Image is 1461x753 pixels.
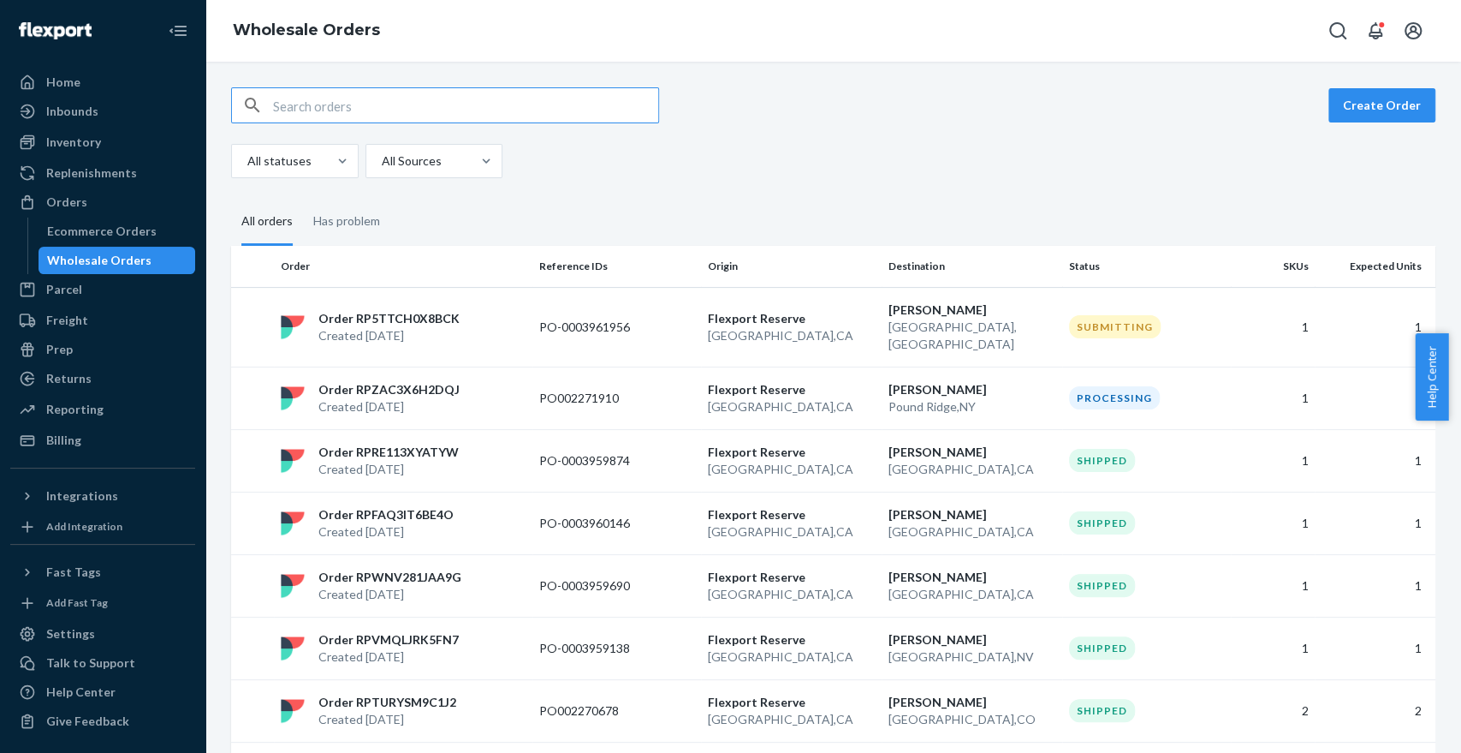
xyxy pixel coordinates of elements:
button: Close Navigation [161,14,195,48]
p: [PERSON_NAME] [888,444,1055,461]
th: Destination [882,246,1062,287]
a: Wholesale Orders [39,247,196,274]
p: PO-0003961956 [539,319,676,336]
td: 2 [1231,679,1315,742]
a: Replenishments [10,159,195,187]
p: Order RPRE113XYATYW [318,444,459,461]
p: [PERSON_NAME] [888,694,1055,711]
p: [GEOGRAPHIC_DATA] , CA [888,461,1055,478]
div: Returns [46,370,92,387]
input: Search orders [273,88,658,123]
a: Inventory [10,128,195,156]
button: Integrations [10,482,195,510]
p: [GEOGRAPHIC_DATA] , CA [888,586,1055,603]
button: Open account menu [1396,14,1430,48]
img: flexport logo [281,699,305,723]
div: Fast Tags [46,564,101,581]
p: [PERSON_NAME] [888,302,1055,319]
div: Orders [46,194,87,211]
p: [GEOGRAPHIC_DATA] , CO [888,711,1055,728]
th: Status [1062,246,1231,287]
p: Created [DATE] [318,648,459,666]
div: Parcel [46,281,82,298]
p: Flexport Reserve [708,569,875,586]
a: Wholesale Orders [233,21,380,39]
p: [GEOGRAPHIC_DATA] , CA [708,398,875,415]
td: 1 [1315,287,1435,367]
p: [GEOGRAPHIC_DATA] , CA [708,523,875,541]
div: Shipped [1069,699,1135,722]
p: [GEOGRAPHIC_DATA] , CA [888,523,1055,541]
p: Flexport Reserve [708,506,875,523]
p: [PERSON_NAME] [888,569,1055,586]
td: 1 [1231,617,1315,679]
a: Freight [10,307,195,334]
td: 1 [1315,554,1435,617]
p: PO002271910 [539,390,676,407]
p: PO002270678 [539,702,676,720]
ol: breadcrumbs [219,6,394,56]
a: Home [10,69,195,96]
div: Add Integration [46,519,122,534]
p: PO-0003959874 [539,452,676,469]
p: [GEOGRAPHIC_DATA] , CA [708,461,875,478]
p: Flexport Reserve [708,694,875,711]
p: Pound Ridge , NY [888,398,1055,415]
p: Created [DATE] [318,398,460,415]
td: 1 [1231,287,1315,367]
td: 1 [1231,367,1315,429]
td: 2 [1315,679,1435,742]
p: Flexport Reserve [708,631,875,648]
a: Reporting [10,396,195,423]
input: All Sources [380,152,382,170]
div: Shipped [1069,574,1135,597]
td: 1 [1315,429,1435,492]
p: Order RPTURYSM9C1J2 [318,694,456,711]
div: Help Center [46,684,116,701]
a: Prep [10,336,195,363]
p: PO-0003959138 [539,640,676,657]
button: Fast Tags [10,559,195,586]
img: flexport logo [281,449,305,473]
div: Integrations [46,487,118,505]
div: Freight [46,312,88,329]
p: [PERSON_NAME] [888,381,1055,398]
th: SKUs [1231,246,1315,287]
button: Help Center [1415,333,1448,421]
p: [PERSON_NAME] [888,506,1055,523]
p: Created [DATE] [318,711,456,728]
div: Shipped [1069,511,1135,535]
div: Ecommerce Orders [47,223,157,240]
button: Give Feedback [10,708,195,735]
button: Create Order [1328,88,1435,123]
th: Origin [701,246,882,287]
p: Order RPVMQLJRK5FN7 [318,631,459,648]
div: Add Fast Tag [46,595,108,610]
p: Order RPZAC3X6H2DQJ [318,381,460,398]
img: flexport logo [281,315,305,339]
td: 1 [1231,492,1315,554]
div: Processing [1069,386,1160,409]
a: Talk to Support [10,649,195,677]
a: Orders [10,188,195,216]
div: Shipped [1069,449,1135,472]
div: Talk to Support [46,654,135,672]
input: All statuses [246,152,247,170]
img: flexport logo [281,511,305,535]
p: [PERSON_NAME] [888,631,1055,648]
div: Submitting [1069,315,1161,338]
a: Add Fast Tag [10,593,195,613]
a: Add Integration [10,517,195,537]
td: 1 [1231,429,1315,492]
p: [GEOGRAPHIC_DATA] , CA [708,586,875,603]
p: PO-0003959690 [539,577,676,595]
div: Billing [46,432,81,449]
p: Flexport Reserve [708,444,875,461]
div: Give Feedback [46,713,129,730]
td: 1 [1231,554,1315,617]
a: Returns [10,365,195,392]
a: Billing [10,427,195,454]
th: Reference IDs [532,246,701,287]
p: Order RP5TTCH0X8BCK [318,310,460,327]
div: Wholesale Orders [47,252,151,269]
